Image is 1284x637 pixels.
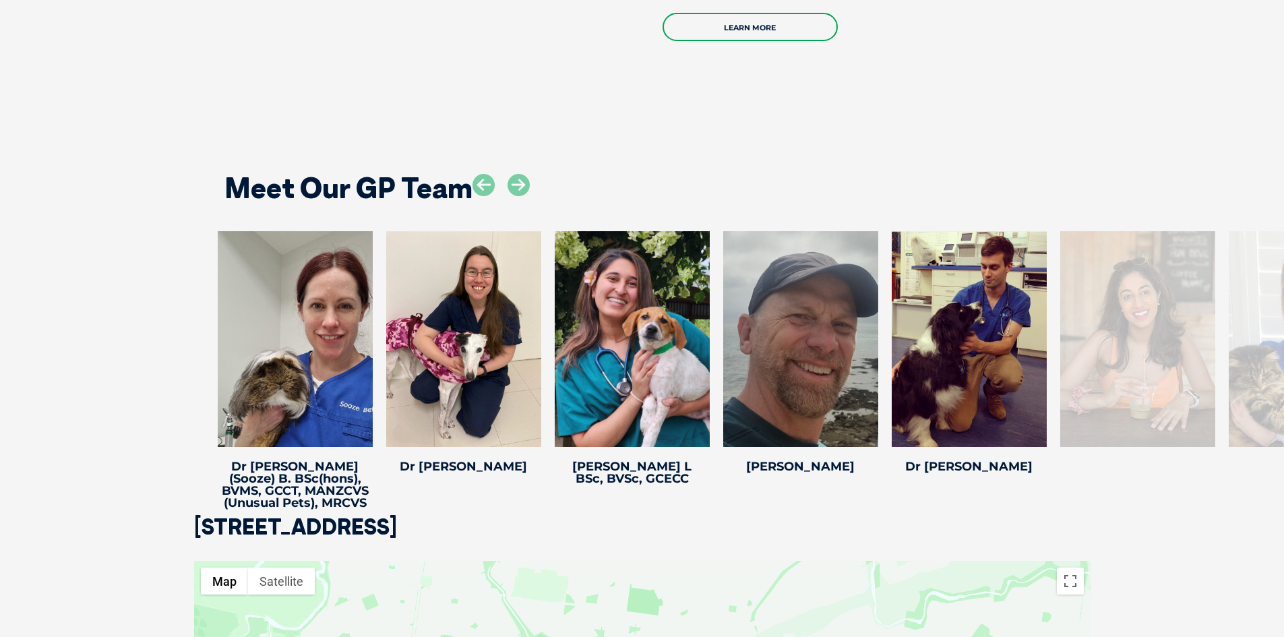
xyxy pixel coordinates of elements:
[555,460,710,485] h4: [PERSON_NAME] L BSc, BVSc, GCECC
[1057,568,1084,595] button: Toggle fullscreen view
[201,568,248,595] button: Show street map
[723,460,878,473] h4: [PERSON_NAME]
[892,460,1047,473] h4: Dr [PERSON_NAME]
[248,568,315,595] button: Show satellite imagery
[663,13,838,41] a: Learn more
[224,174,472,202] h2: Meet Our GP Team
[386,460,541,473] h4: Dr [PERSON_NAME]
[218,460,373,509] h4: Dr [PERSON_NAME] (Sooze) B. BSc(hons), BVMS, GCCT, MANZCVS (Unusual Pets), MRCVS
